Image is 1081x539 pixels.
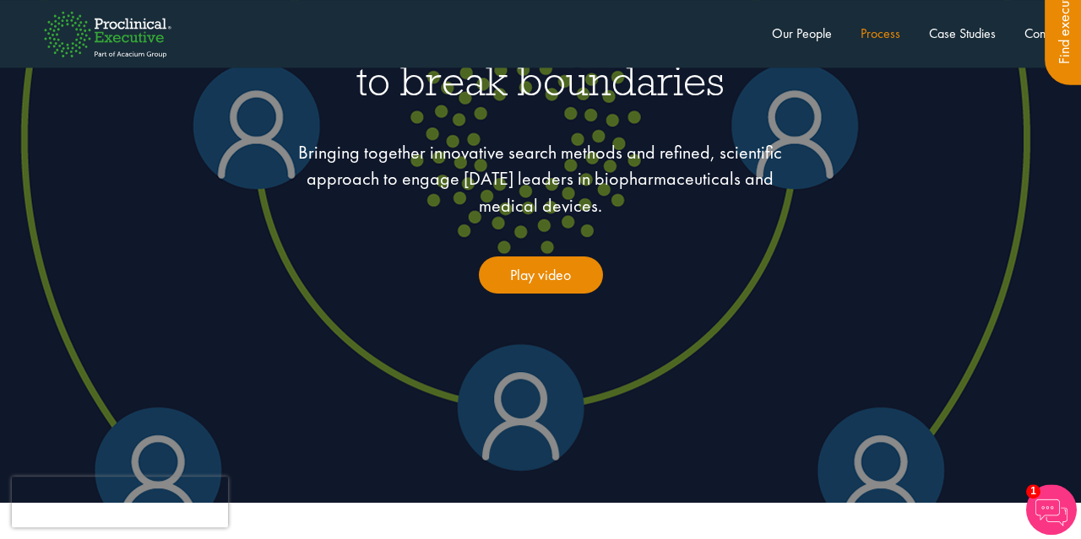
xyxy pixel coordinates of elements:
iframe: reCAPTCHA [12,477,228,527]
span: 1 [1026,484,1040,499]
p: Bringing together innovative search methods and refined, scientific approach to engage [DATE] lea... [291,139,790,218]
a: Our People [772,24,832,42]
a: Process [861,24,900,42]
a: Play video [479,256,603,294]
img: Chatbot [1026,484,1077,535]
h1: Building executive teams to break boundaries [125,18,956,101]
